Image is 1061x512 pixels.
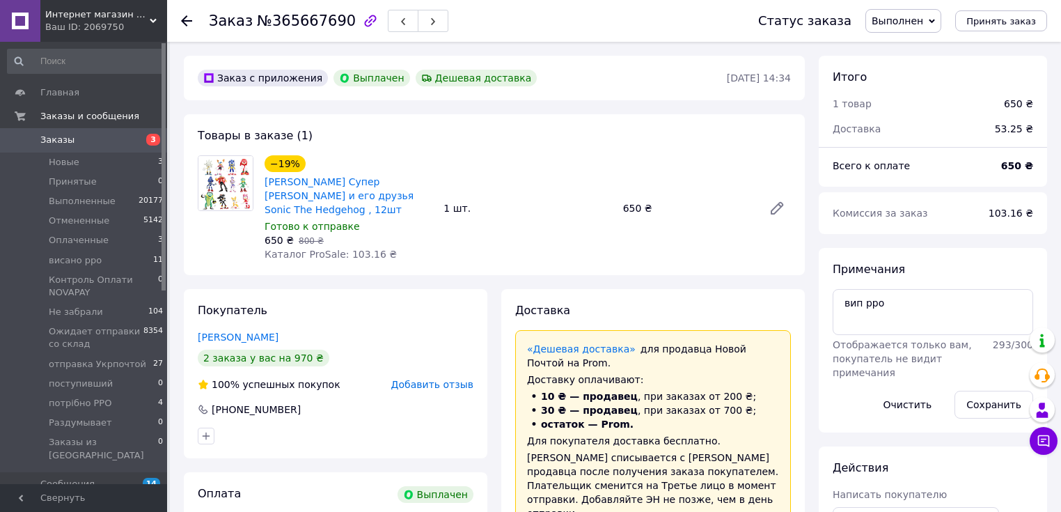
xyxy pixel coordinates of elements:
span: поступивший [49,378,113,390]
span: Принятые [49,176,97,188]
span: 1 товар [833,98,872,109]
div: Для покупателя доставка бесплатно. [527,434,779,448]
div: Вернуться назад [181,14,192,28]
span: 0 [158,436,163,461]
span: 100% [212,379,239,390]
div: 53.25 ₴ [987,114,1042,144]
span: Каталог ProSale: 103.16 ₴ [265,249,397,260]
div: для продавца Новой Почтой на Prom. [527,342,779,370]
span: Покупатель [198,304,267,317]
span: Отмененные [49,215,109,227]
span: 20177 [139,195,163,208]
b: 650 ₴ [1001,160,1033,171]
div: успешных покупок [198,378,340,391]
span: Главная [40,86,79,99]
span: Интернет магазин мягких игрушек и подарков " Мишка Бублик" [45,8,150,21]
button: Сохранить [954,391,1033,419]
span: 0 [158,378,163,390]
span: 104 [148,306,163,318]
img: Игрушки Супер Соник и его друзья Sonic The Hedgehog , 12шт [198,156,253,210]
span: Заказы из [GEOGRAPHIC_DATA] [49,436,158,461]
div: 650 ₴ [618,199,757,218]
span: висано рро [49,254,102,267]
span: Действия [833,461,888,474]
span: 650 ₴ [265,235,294,246]
a: [PERSON_NAME] [198,332,278,343]
textarea: вип рро [833,289,1033,335]
span: Ожидает отправки со склад [49,325,143,350]
span: 293 / 300 [993,339,1033,350]
span: Комиссия за заказ [833,208,928,219]
span: 0 [158,274,163,299]
span: остаток — Prom. [541,419,634,430]
span: Отображается только вам, покупатель не видит примечания [833,339,972,378]
span: Доставка [833,123,881,134]
span: Примечания [833,263,905,276]
li: , при заказах от 200 ₴; [527,389,779,403]
span: 4 [158,397,163,410]
span: отправка Укрпочтой [49,358,146,371]
span: Выполненные [49,195,116,208]
span: Выполнен [872,15,923,26]
span: Добавить отзыв [391,379,473,390]
div: 1 шт. [438,199,617,218]
div: 650 ₴ [1004,97,1033,111]
span: Готово к отправке [265,221,360,232]
span: 14 [143,478,160,490]
span: 800 ₴ [299,236,324,246]
span: Всего к оплате [833,160,910,171]
span: Оплаченные [49,234,109,247]
div: 2 заказа у вас на 970 ₴ [198,350,329,366]
span: 3 [158,156,163,169]
span: 30 ₴ — продавец [541,405,638,416]
span: Не забрали [49,306,103,318]
span: Написать покупателю [833,489,947,500]
span: Принять заказ [966,16,1036,26]
span: потрібно РРО [49,397,111,410]
div: Выплачен [333,70,409,86]
span: Доставка [515,304,570,317]
div: −19% [265,155,306,172]
span: Заказы и сообщения [40,110,139,123]
button: Принять заказ [955,10,1047,31]
span: 10 ₴ — продавец [541,391,638,402]
span: Товары в заказе (1) [198,129,313,142]
div: Выплачен [398,486,473,503]
span: Заказ [209,13,253,29]
div: Ваш ID: 2069750 [45,21,167,33]
span: Контроль Оплати NOVAPAY [49,274,158,299]
span: Оплата [198,487,241,500]
span: Раздумывает [49,417,112,429]
time: [DATE] 14:34 [727,72,791,84]
div: Заказ с приложения [198,70,328,86]
button: Очистить [872,391,944,419]
li: , при заказах от 700 ₴; [527,403,779,417]
span: 27 [153,358,163,371]
span: 3 [158,234,163,247]
a: Редактировать [763,194,791,222]
div: Статус заказа [758,14,851,28]
a: [PERSON_NAME] Супер [PERSON_NAME] и его друзья Sonic The Hedgehog , 12шт [265,176,414,215]
span: 11 [153,254,163,267]
a: «Дешевая доставка» [527,343,636,355]
span: №365667690 [257,13,356,29]
div: [PHONE_NUMBER] [210,403,302,417]
span: Сообщения [40,478,95,490]
span: 5142 [143,215,163,227]
div: Доставку оплачивают: [527,373,779,387]
input: Поиск [7,49,164,74]
span: 103.16 ₴ [989,208,1033,219]
span: Итого [833,70,867,84]
span: 3 [146,134,160,146]
span: Заказы [40,134,74,146]
span: 8354 [143,325,163,350]
button: Чат с покупателем [1030,427,1058,455]
span: 0 [158,417,163,429]
span: 0 [158,176,163,188]
div: Дешевая доставка [416,70,537,86]
span: Новые [49,156,79,169]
